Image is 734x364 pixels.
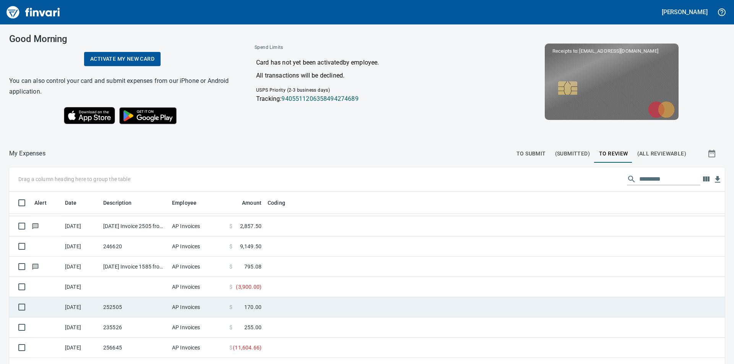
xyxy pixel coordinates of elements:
[9,149,45,158] p: My Expenses
[268,198,285,207] span: Coding
[100,257,169,277] td: [DATE] Invoice 1585 from [PERSON_NAME] Welding and Fabrication LLC (1-29609)
[256,94,479,104] p: Tracking:
[255,44,380,52] span: Spend Limits
[712,174,723,185] button: Download Table
[644,97,679,122] img: mastercard.svg
[18,175,130,183] p: Drag a column heading here to group the table
[244,263,261,270] span: 795.08
[578,47,659,55] span: [EMAIL_ADDRESS][DOMAIN_NAME]
[229,263,232,270] span: $
[229,303,232,311] span: $
[62,338,100,358] td: [DATE]
[169,277,226,297] td: AP Invoices
[100,317,169,338] td: 235526
[236,283,261,291] span: ( 3,900.00 )
[662,8,708,16] h5: [PERSON_NAME]
[700,144,725,163] button: Show transactions within a particular date range
[169,297,226,317] td: AP Invoices
[172,198,206,207] span: Employee
[9,149,45,158] nav: breadcrumb
[31,223,39,228] span: Has messages
[552,47,671,55] p: Receipts to:
[637,149,686,159] span: (All Reviewable)
[700,173,712,185] button: Choose columns to display
[90,54,154,64] span: Activate my new card
[62,317,100,338] td: [DATE]
[229,222,232,230] span: $
[169,236,226,257] td: AP Invoices
[229,344,232,351] span: $
[169,317,226,338] td: AP Invoices
[64,107,115,124] img: Download on the App Store
[232,198,261,207] span: Amount
[172,198,196,207] span: Employee
[9,76,235,97] h6: You can also control your card and submit expenses from our iPhone or Android application.
[555,149,590,159] span: (Submitted)
[516,149,546,159] span: To Submit
[256,58,479,67] p: Card has not yet been activated by employee .
[100,338,169,358] td: 256645
[281,95,358,102] a: 9405511206358494274689
[100,297,169,317] td: 252505
[84,52,161,66] a: Activate my new card
[242,198,261,207] span: Amount
[5,3,62,21] img: Finvari
[229,283,232,291] span: $
[103,198,142,207] span: Description
[268,198,295,207] span: Coding
[169,216,226,236] td: AP Invoices
[62,216,100,236] td: [DATE]
[244,303,261,311] span: 170.00
[599,149,628,159] span: To Review
[233,344,261,351] span: ( 11,604.66 )
[65,198,87,207] span: Date
[229,243,232,250] span: $
[9,34,235,44] h3: Good Morning
[100,236,169,257] td: 246620
[31,264,39,269] span: Has messages
[65,198,77,207] span: Date
[240,222,261,230] span: 2,857.50
[62,236,100,257] td: [DATE]
[100,216,169,236] td: [DATE] Invoice 2505 from [PERSON_NAME] Welding and Fabrication LLC (1-29609)
[169,338,226,358] td: AP Invoices
[229,324,232,331] span: $
[169,257,226,277] td: AP Invoices
[244,324,261,331] span: 255.00
[34,198,57,207] span: Alert
[103,198,132,207] span: Description
[115,103,181,128] img: Get it on Google Play
[660,6,710,18] button: [PERSON_NAME]
[240,243,261,250] span: 9,149.50
[34,198,47,207] span: Alert
[256,71,479,80] p: All transactions will be declined.
[62,277,100,297] td: [DATE]
[62,257,100,277] td: [DATE]
[62,297,100,317] td: [DATE]
[256,87,330,93] span: USPS Priority (2-3 business days)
